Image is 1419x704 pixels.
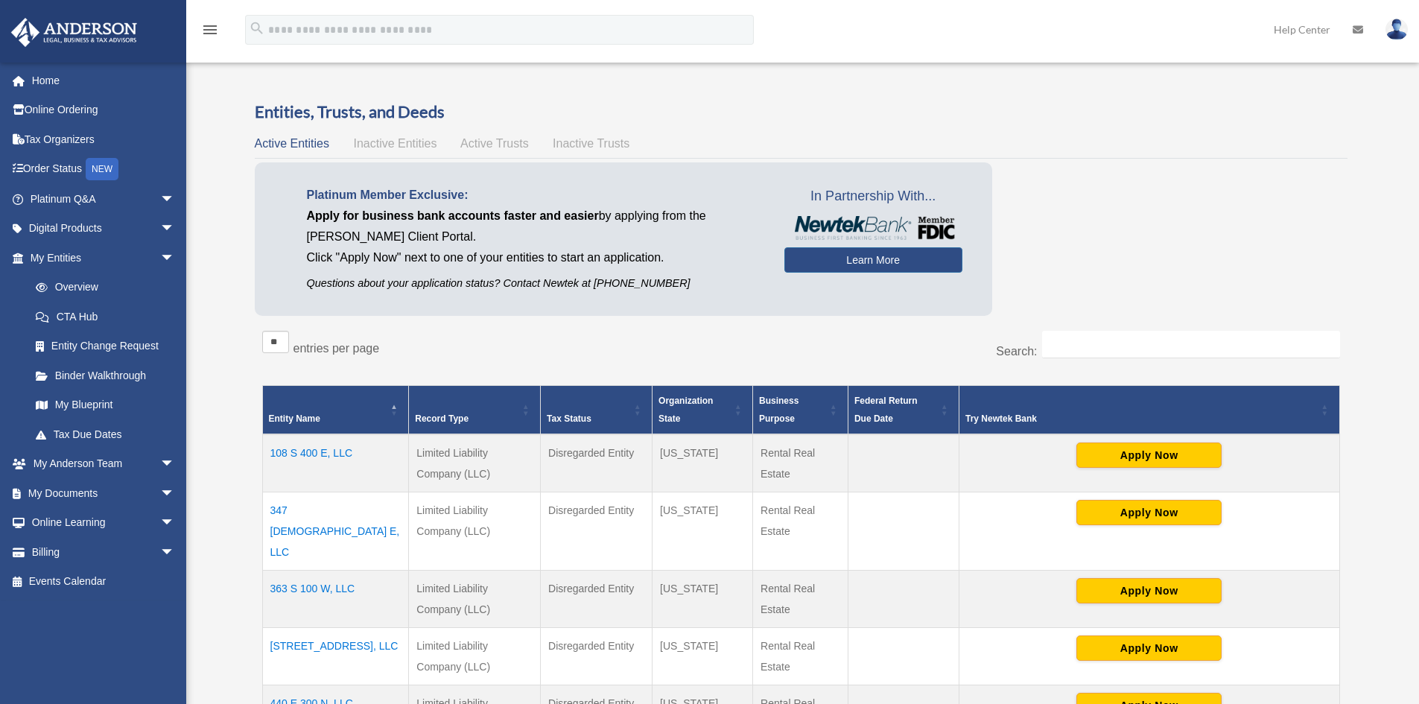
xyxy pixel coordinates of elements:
[10,95,197,125] a: Online Ordering
[784,185,962,209] span: In Partnership With...
[753,492,848,571] td: Rental Real Estate
[784,247,962,273] a: Learn More
[1076,578,1222,603] button: Apply Now
[541,386,653,435] th: Tax Status: Activate to sort
[460,137,529,150] span: Active Trusts
[262,434,409,492] td: 108 S 400 E, LLC
[415,413,469,424] span: Record Type
[307,185,762,206] p: Platinum Member Exclusive:
[255,101,1347,124] h3: Entities, Trusts, and Deeds
[160,508,190,539] span: arrow_drop_down
[409,434,541,492] td: Limited Liability Company (LLC)
[21,390,190,420] a: My Blueprint
[653,492,753,571] td: [US_STATE]
[10,567,197,597] a: Events Calendar
[658,396,713,424] span: Organization State
[293,342,380,355] label: entries per page
[753,628,848,685] td: Rental Real Estate
[201,26,219,39] a: menu
[10,508,197,538] a: Online Learningarrow_drop_down
[201,21,219,39] i: menu
[7,18,142,47] img: Anderson Advisors Platinum Portal
[1076,635,1222,661] button: Apply Now
[353,137,437,150] span: Inactive Entities
[262,571,409,628] td: 363 S 100 W, LLC
[409,628,541,685] td: Limited Liability Company (LLC)
[21,332,190,361] a: Entity Change Request
[854,396,918,424] span: Federal Return Due Date
[653,571,753,628] td: [US_STATE]
[307,247,762,268] p: Click "Apply Now" next to one of your entities to start an application.
[996,345,1037,358] label: Search:
[409,571,541,628] td: Limited Liability Company (LLC)
[160,478,190,509] span: arrow_drop_down
[21,273,182,302] a: Overview
[653,434,753,492] td: [US_STATE]
[759,396,799,424] span: Business Purpose
[262,386,409,435] th: Entity Name: Activate to invert sorting
[21,302,190,332] a: CTA Hub
[965,410,1317,428] div: Try Newtek Bank
[307,209,599,222] span: Apply for business bank accounts faster and easier
[307,274,762,293] p: Questions about your application status? Contact Newtek at [PHONE_NUMBER]
[307,206,762,247] p: by applying from the [PERSON_NAME] Client Portal.
[541,571,653,628] td: Disregarded Entity
[160,537,190,568] span: arrow_drop_down
[86,158,118,180] div: NEW
[10,124,197,154] a: Tax Organizers
[249,20,265,37] i: search
[792,216,955,240] img: NewtekBankLogoSM.png
[1076,500,1222,525] button: Apply Now
[409,386,541,435] th: Record Type: Activate to sort
[160,184,190,215] span: arrow_drop_down
[160,214,190,244] span: arrow_drop_down
[848,386,959,435] th: Federal Return Due Date: Activate to sort
[255,137,329,150] span: Active Entities
[262,628,409,685] td: [STREET_ADDRESS], LLC
[160,449,190,480] span: arrow_drop_down
[541,628,653,685] td: Disregarded Entity
[10,214,197,244] a: Digital Productsarrow_drop_down
[21,419,190,449] a: Tax Due Dates
[10,537,197,567] a: Billingarrow_drop_down
[553,137,629,150] span: Inactive Trusts
[1385,19,1408,40] img: User Pic
[1076,443,1222,468] button: Apply Now
[409,492,541,571] td: Limited Liability Company (LLC)
[541,434,653,492] td: Disregarded Entity
[21,361,190,390] a: Binder Walkthrough
[653,386,753,435] th: Organization State: Activate to sort
[10,478,197,508] a: My Documentsarrow_drop_down
[160,243,190,273] span: arrow_drop_down
[753,434,848,492] td: Rental Real Estate
[10,449,197,479] a: My Anderson Teamarrow_drop_down
[10,184,197,214] a: Platinum Q&Aarrow_drop_down
[653,628,753,685] td: [US_STATE]
[10,66,197,95] a: Home
[262,492,409,571] td: 347 [DEMOGRAPHIC_DATA] E, LLC
[959,386,1340,435] th: Try Newtek Bank : Activate to sort
[547,413,591,424] span: Tax Status
[10,154,197,185] a: Order StatusNEW
[10,243,190,273] a: My Entitiesarrow_drop_down
[269,413,320,424] span: Entity Name
[753,571,848,628] td: Rental Real Estate
[541,492,653,571] td: Disregarded Entity
[753,386,848,435] th: Business Purpose: Activate to sort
